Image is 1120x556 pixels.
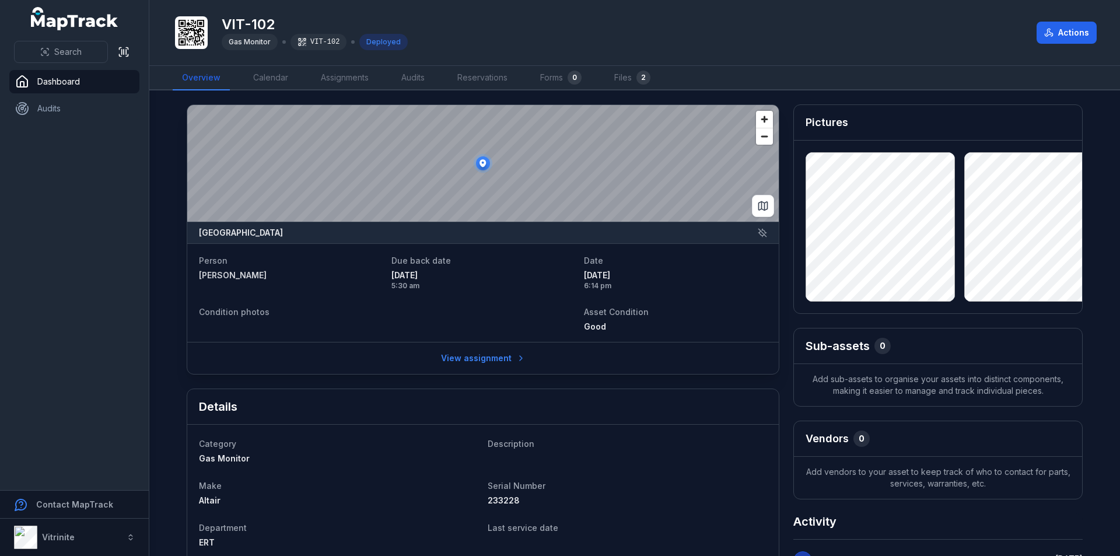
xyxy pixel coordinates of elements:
span: Date [584,256,603,265]
span: Description [488,439,534,449]
a: [PERSON_NAME] [199,270,382,281]
span: 5:30 am [391,281,575,291]
span: Due back date [391,256,451,265]
a: Files2 [605,66,660,90]
canvas: Map [187,105,779,222]
div: VIT-102 [290,34,346,50]
div: Deployed [359,34,408,50]
span: Asset Condition [584,307,649,317]
div: 2 [636,71,650,85]
a: Dashboard [9,70,139,93]
h1: VIT-102 [222,15,408,34]
div: 0 [568,71,582,85]
span: [DATE] [584,270,767,281]
button: Zoom out [756,128,773,145]
span: Gas Monitor [229,37,271,46]
span: Serial Number [488,481,545,491]
time: 08/09/2025, 5:30:00 am [391,270,575,291]
button: Search [14,41,108,63]
span: Make [199,481,222,491]
span: ERT [199,537,215,547]
h2: Activity [793,513,836,530]
strong: Contact MapTrack [36,499,113,509]
a: Overview [173,66,230,90]
div: 0 [853,431,870,447]
a: Reservations [448,66,517,90]
span: Gas Monitor [199,453,250,463]
button: Zoom in [756,111,773,128]
strong: [GEOGRAPHIC_DATA] [199,227,283,239]
span: Department [199,523,247,533]
a: MapTrack [31,7,118,30]
button: Switch to Map View [752,195,774,217]
a: Forms0 [531,66,591,90]
a: Calendar [244,66,297,90]
span: [DATE] [391,270,575,281]
span: Last service date [488,523,558,533]
h2: Details [199,398,237,415]
span: Search [54,46,82,58]
a: Audits [392,66,434,90]
span: 6:14 pm [584,281,767,291]
div: 0 [874,338,891,354]
span: Altair [199,495,220,505]
span: Add vendors to your asset to keep track of who to contact for parts, services, warranties, etc. [794,457,1082,499]
span: Category [199,439,236,449]
span: 233228 [488,495,520,505]
button: Actions [1037,22,1097,44]
span: Good [584,321,606,331]
span: Person [199,256,228,265]
time: 07/09/2025, 6:14:33 pm [584,270,767,291]
a: View assignment [433,347,533,369]
h2: Sub-assets [806,338,870,354]
span: Condition photos [199,307,269,317]
a: Assignments [311,66,378,90]
h3: Vendors [806,431,849,447]
a: Audits [9,97,139,120]
strong: Vitrinite [42,532,75,542]
h3: Pictures [806,114,848,131]
span: Add sub-assets to organise your assets into distinct components, making it easier to manage and t... [794,364,1082,406]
